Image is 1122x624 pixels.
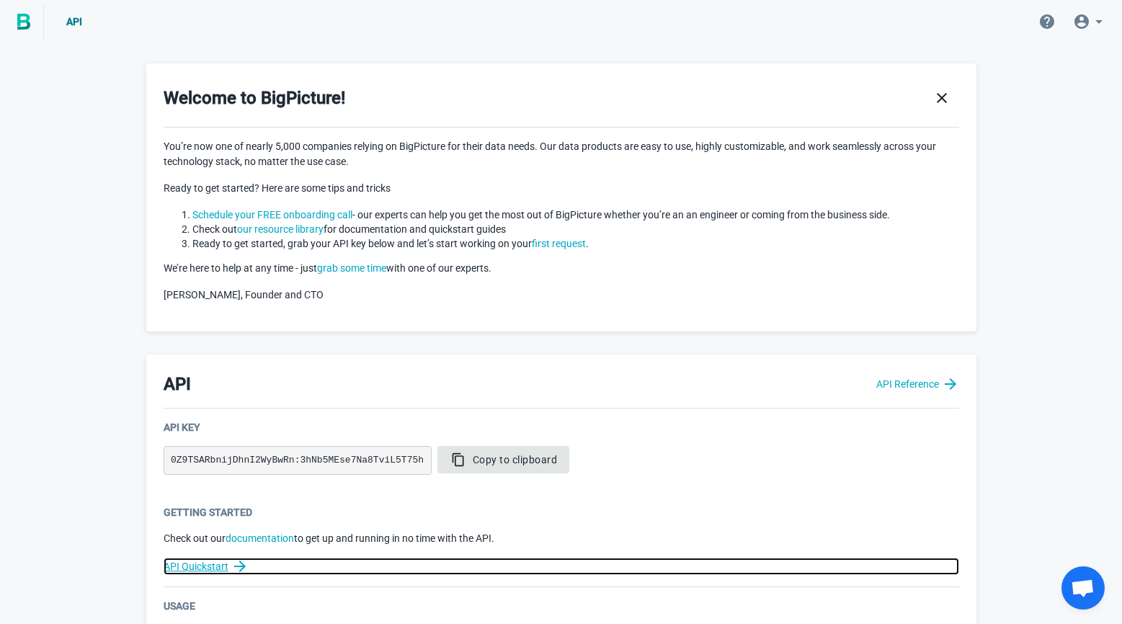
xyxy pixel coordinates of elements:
pre: 0Z9TSARbnijDhnI2WyBwRn:3hNb5MEse7Na8TviL5T75h [164,446,432,475]
p: Check out our to get up and running in no time with the API. [164,531,959,546]
li: Check out for documentation and quickstart guides [192,222,959,236]
p: [PERSON_NAME], Founder and CTO [164,288,959,303]
a: API Quickstart [164,558,959,575]
div: API Key [164,420,959,434]
a: first request [532,238,586,249]
a: Schedule your FREE onboarding call [192,209,352,220]
img: BigPicture.io [17,14,30,30]
h3: Welcome to BigPicture! [164,86,345,110]
a: API Reference [876,375,959,393]
a: our resource library [237,223,324,235]
span: API [66,16,82,27]
a: documentation [226,532,294,544]
li: Ready to get started, grab your API key below and let’s start working on your . [192,236,959,251]
button: Copy to clipboard [437,446,570,473]
p: We’re here to help at any time - just with one of our experts. [164,261,959,276]
a: grab some time [317,262,386,274]
div: Open chat [1061,566,1105,610]
div: Usage [164,599,959,613]
div: Getting Started [164,505,959,520]
li: - our experts can help you get the most out of BigPicture whether you’re an an engineer or coming... [192,208,959,222]
p: Ready to get started? Here are some tips and tricks [164,181,959,196]
span: Copy to clipboard [450,453,558,467]
p: You’re now one of nearly 5,000 companies relying on BigPicture for their data needs. Our data pro... [164,139,959,169]
h3: API [164,372,191,396]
